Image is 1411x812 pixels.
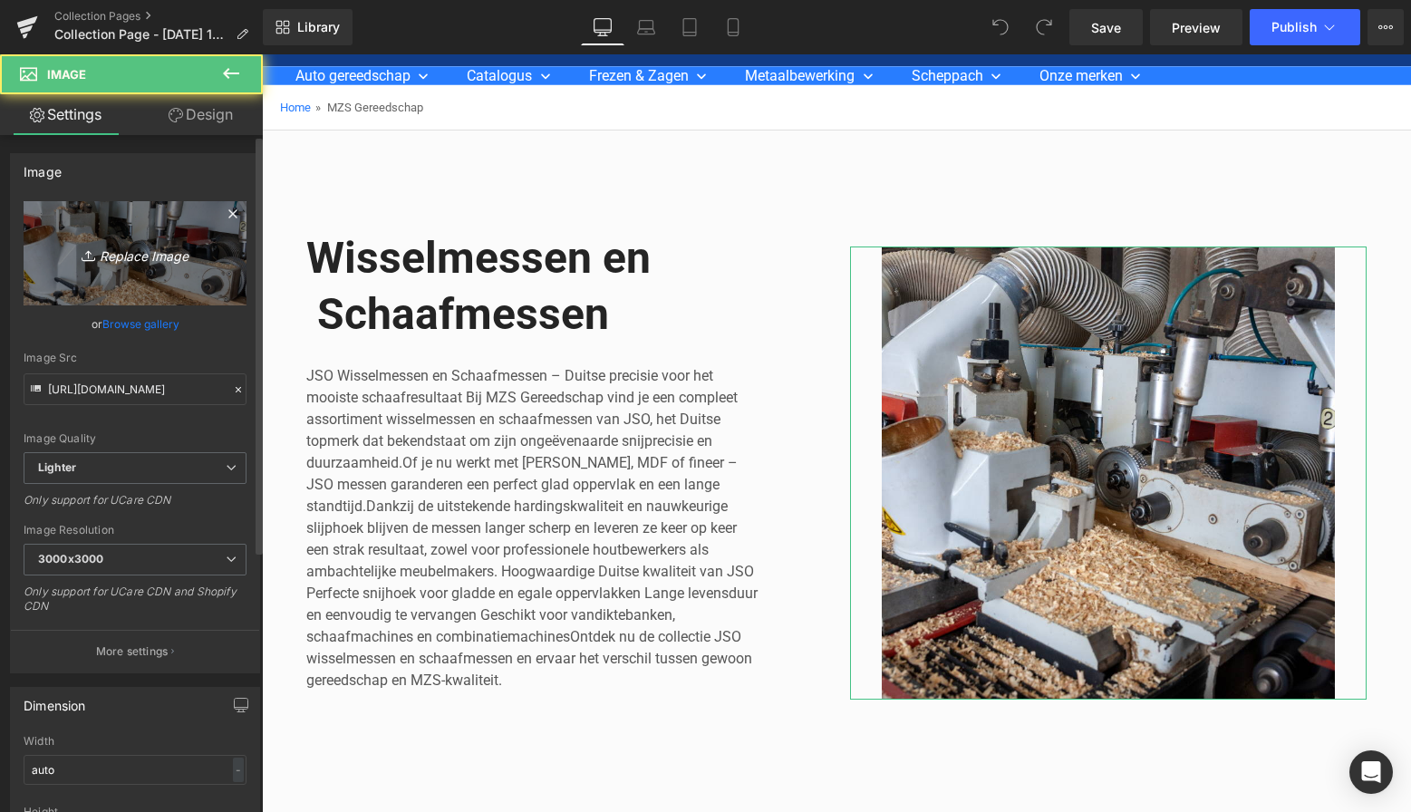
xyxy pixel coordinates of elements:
div: Image [24,154,62,179]
span: » [53,46,59,60]
div: Image Src [24,352,246,364]
b: Lighter [38,460,76,474]
input: Link [24,373,246,405]
a: Laptop [624,9,668,45]
a: Frezen & Zagen [316,13,458,30]
span: Image [47,67,86,82]
span: Collection Page - [DATE] 11:42:22 [54,27,228,42]
a: Metaalbewerking [472,13,623,30]
h2: Wisselmessen en Schaafmessen [44,176,498,289]
a: Auto gereedschap [23,13,179,30]
a: Browse gallery [102,308,179,340]
div: Dimension [24,688,86,713]
span: Preview [1172,18,1221,37]
b: 3000x3000 [38,552,103,565]
a: Catalogus [194,13,301,30]
i: Replace Image [63,242,208,265]
a: Mobile [711,9,755,45]
button: Undo [982,9,1019,45]
div: Open Intercom Messenger [1349,750,1393,794]
a: Scheppach [639,13,752,30]
p: JSO Wisselmessen en Schaafmessen – Duitse precisie voor het mooiste schaafresultaat Bij MZS Geree... [44,311,498,637]
a: Onze merken [767,13,892,30]
a: New Library [263,9,353,45]
a: Home [18,46,49,60]
div: or [24,314,246,333]
a: Tablet [668,9,711,45]
a: Preview [1150,9,1242,45]
span: MZS Gereedschap [65,46,161,60]
div: - [233,758,244,782]
button: More settings [11,630,259,672]
a: Design [135,94,266,135]
p: More settings [96,643,169,660]
a: Desktop [581,9,624,45]
div: Image Resolution [24,524,246,536]
a: Collection Pages [54,9,263,24]
button: Redo [1026,9,1062,45]
span: Save [1091,18,1121,37]
button: Publish [1250,9,1360,45]
div: Width [24,735,246,748]
div: Image Quality [24,432,246,445]
button: More [1368,9,1404,45]
span: Library [297,19,340,35]
input: auto [24,755,246,785]
div: Only support for UCare CDN and Shopify CDN [24,585,246,625]
div: Only support for UCare CDN [24,493,246,519]
span: Publish [1271,20,1317,34]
